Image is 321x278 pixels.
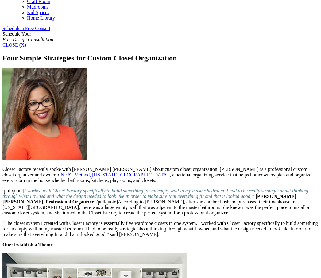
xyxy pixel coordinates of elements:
[2,68,87,160] img: Professional closet organizer Ashley Jones Hatcher
[2,26,50,31] a: Schedule a Free Consult (opens a dropdown menu)
[27,10,49,15] a: Kid Spaces
[2,188,308,199] span: I worked with Closet Factory specifically to build something for an empty wall in my master bedro...
[61,172,168,177] a: NEAT Method, [US_STATE][GEOGRAPHIC_DATA]
[2,42,26,48] a: CLOSE (X)
[2,242,53,247] strong: One: Establish a Theme
[2,194,296,204] strong: [PERSON_NAME] [PERSON_NAME], Professional Organizer.
[2,188,319,216] p: [pullquote] [/pullquote]According to [PERSON_NAME], after she and her husband purchased their tow...
[2,37,53,42] em: Free Design Consultation
[27,4,48,10] a: Mudrooms
[2,167,319,183] p: Closet Factory recently spoke with [PERSON_NAME] [PERSON_NAME] about custom closet organization. ...
[27,15,55,21] a: Home Library
[2,31,53,42] span: Schedule Your
[2,221,319,237] p: “The closet system I created with Closet Factory is essentially five wardrobe closets in one syst...
[2,54,319,62] h1: Four Simple Strategies for Custom Closet Organization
